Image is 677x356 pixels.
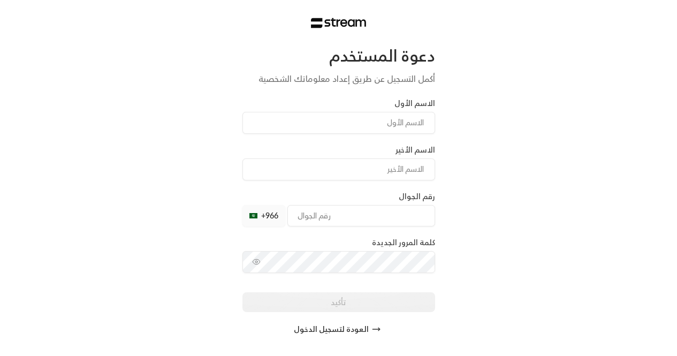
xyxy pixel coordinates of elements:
div: +966 [242,205,285,226]
input: رقم الجوال [287,205,435,226]
img: Stream Logo [311,18,366,28]
input: الاسم الأول [242,112,435,134]
input: الاسم الأخير [242,158,435,180]
button: العودة لتسجيل الدخول [242,319,435,340]
div: أكمل التسجيل عن طريق إعداد معلوماتك الشخصية [242,72,435,85]
button: toggle password visibility [248,253,265,270]
label: كلمة المرور الجديدة [372,237,435,248]
div: دعوة المستخدم [242,46,435,66]
label: الاسم الأول [394,98,435,109]
label: الاسم الأخير [395,145,435,155]
label: رقم الجوال [399,191,435,202]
